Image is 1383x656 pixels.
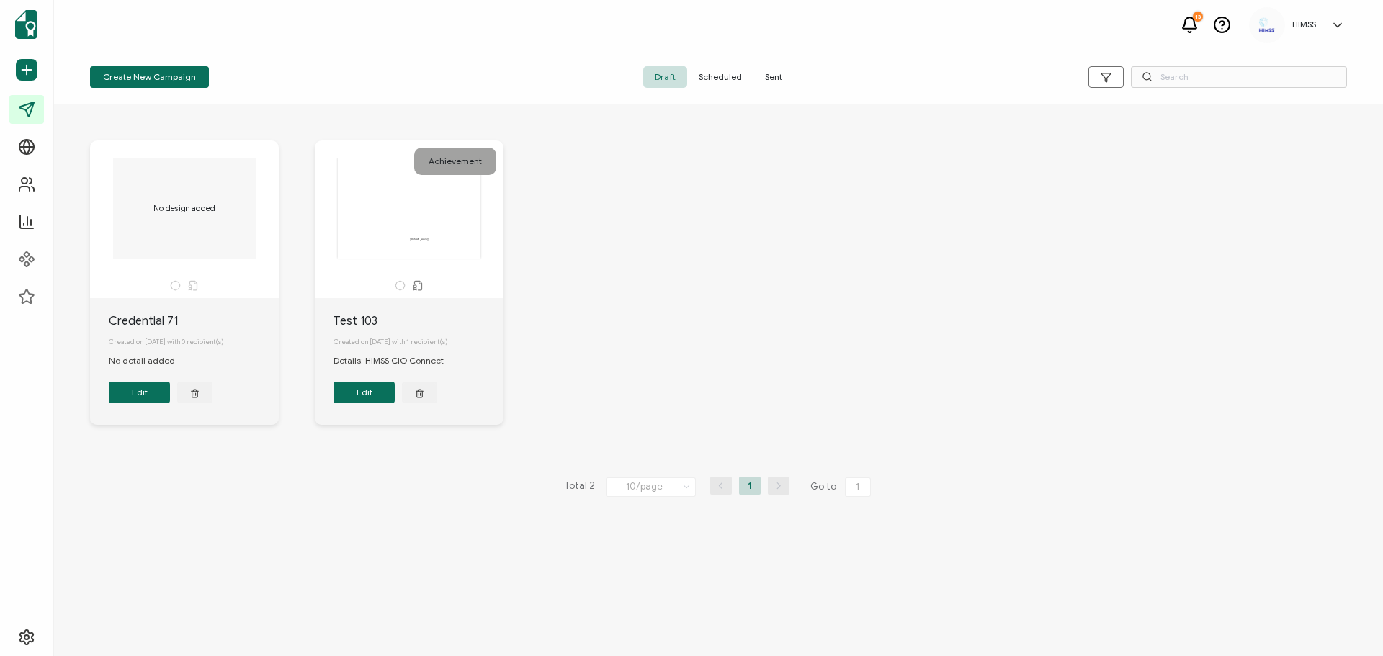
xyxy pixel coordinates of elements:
[334,330,503,354] div: Created on [DATE] with 1 recipient(s)
[753,66,794,88] span: Sent
[109,382,170,403] button: Edit
[414,148,496,175] div: Achievement
[103,73,196,81] span: Create New Campaign
[1292,19,1316,30] h5: HIMSS
[739,477,761,495] li: 1
[1256,14,1278,35] img: bf0b680b-21af-47f2-944f-f2449dd1c349.png
[687,66,753,88] span: Scheduled
[109,330,279,354] div: Created on [DATE] with 0 recipient(s)
[334,313,503,330] div: Test 103
[15,10,37,39] img: sertifier-logomark-colored.svg
[1311,587,1383,656] iframe: Chat Widget
[564,477,595,497] span: Total 2
[109,354,189,367] div: No detail added
[1193,12,1203,22] div: 13
[606,477,696,497] input: Select
[1131,66,1347,88] input: Search
[109,313,279,330] div: Credential 71
[334,382,395,403] button: Edit
[643,66,687,88] span: Draft
[334,354,458,367] div: Details: HIMSS CIO Connect
[90,66,209,88] button: Create New Campaign
[810,477,874,497] span: Go to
